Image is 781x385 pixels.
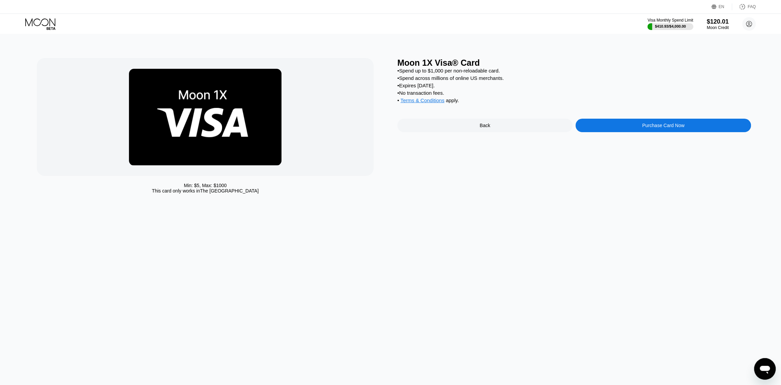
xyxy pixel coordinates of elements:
[152,188,259,194] div: This card only works in The [GEOGRAPHIC_DATA]
[397,68,751,73] div: • Spend up to $1,000 per non-reloadable card.
[707,18,729,25] div: $120.01
[397,58,751,68] div: Moon 1X Visa® Card
[719,4,724,9] div: EN
[397,119,572,132] div: Back
[400,97,444,105] div: Terms & Conditions
[400,97,444,103] span: Terms & Conditions
[397,90,751,96] div: • No transaction fees.
[754,358,776,380] iframe: Кнопка, открывающая окно обмена сообщениями; идет разговор
[397,97,751,105] div: • apply .
[707,25,729,30] div: Moon Credit
[642,123,684,128] div: Purchase Card Now
[647,18,693,23] div: Visa Monthly Spend Limit
[732,3,756,10] div: FAQ
[647,18,693,30] div: Visa Monthly Spend Limit$410.93/$4,000.00
[748,4,756,9] div: FAQ
[397,83,751,88] div: • Expires [DATE].
[397,75,751,81] div: • Spend across millions of online US merchants.
[184,183,227,188] div: Min: $ 5 , Max: $ 1000
[575,119,751,132] div: Purchase Card Now
[655,24,686,28] div: $410.93 / $4,000.00
[711,3,732,10] div: EN
[480,123,490,128] div: Back
[707,18,729,30] div: $120.01Moon Credit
